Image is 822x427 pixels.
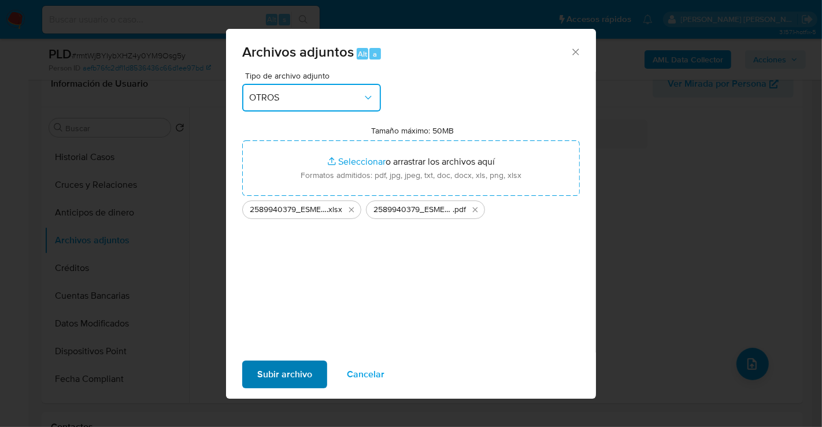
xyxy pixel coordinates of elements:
span: Archivos adjuntos [242,42,354,62]
button: Eliminar 2589940379_ESMERALDA CRISTAL DIAZ ROSAS_AGO25.xlsx [345,203,358,217]
span: 2589940379_ESMERALDA [PERSON_NAME] ROSAS_AGO25 [250,204,327,216]
span: Subir archivo [257,362,312,387]
button: Cancelar [332,361,399,388]
span: Alt [358,49,367,60]
span: 2589940379_ESMERALDA [PERSON_NAME] ROSAS_AGO25 [373,204,453,216]
span: Tipo de archivo adjunto [245,72,384,80]
button: OTROS [242,84,381,112]
span: .pdf [453,204,466,216]
button: Cerrar [570,46,580,57]
button: Subir archivo [242,361,327,388]
span: OTROS [249,92,362,103]
span: .xlsx [327,204,342,216]
ul: Archivos seleccionados [242,196,580,219]
span: a [373,49,377,60]
button: Eliminar 2589940379_ESMERALDA CRISTAL DIAZ ROSAS_AGO25.pdf [468,203,482,217]
span: Cancelar [347,362,384,387]
label: Tamaño máximo: 50MB [372,125,454,136]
